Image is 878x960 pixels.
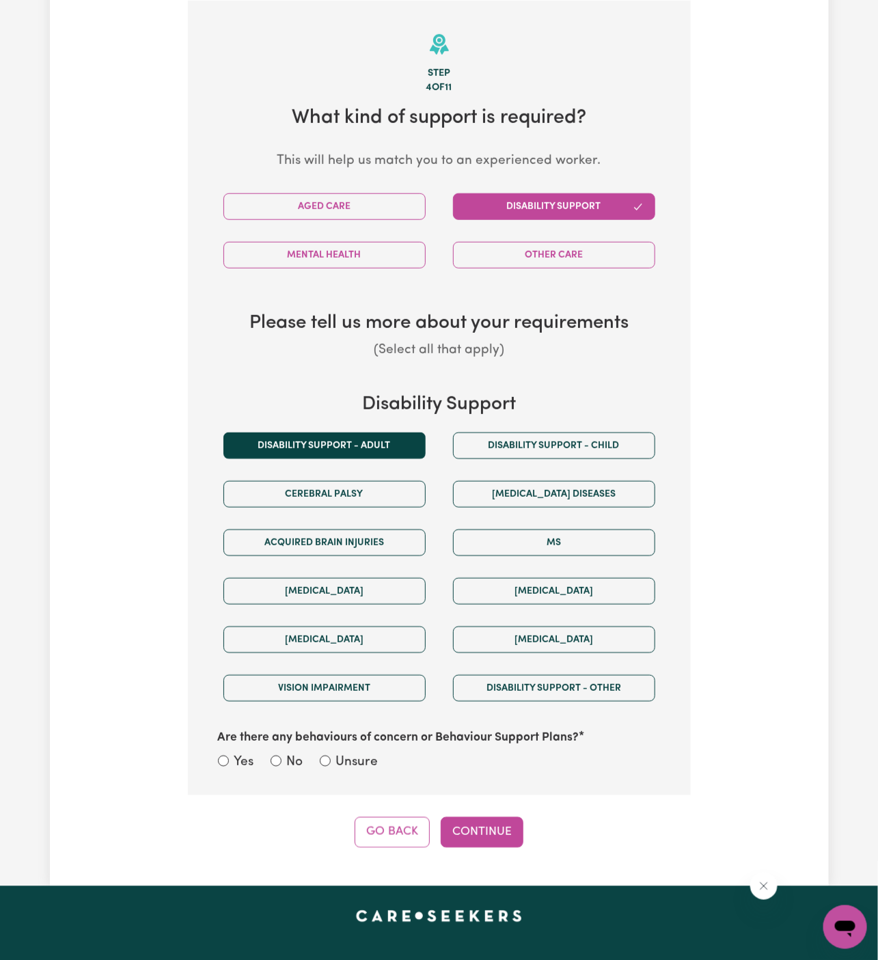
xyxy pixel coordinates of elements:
button: Disability support - Other [453,675,655,702]
p: This will help us match you to an experienced worker. [210,152,669,172]
button: Disability support - Adult [223,433,426,459]
span: Need any help? [8,10,83,20]
label: No [287,753,303,773]
button: Cerebral Palsy [223,481,426,508]
h3: Disability Support [210,394,669,417]
button: Other Care [453,242,655,269]
label: Unsure [336,753,379,773]
button: [MEDICAL_DATA] [223,627,426,653]
button: Continue [441,817,523,847]
h2: What kind of support is required? [210,107,669,131]
button: Aged Care [223,193,426,220]
div: Step [210,66,669,81]
button: [MEDICAL_DATA] [223,578,426,605]
button: [MEDICAL_DATA] [453,627,655,653]
iframe: Close message [750,873,778,900]
a: Careseekers home page [356,911,522,922]
button: Disability Support [453,193,655,220]
h3: Please tell us more about your requirements [210,312,669,335]
button: Disability support - Child [453,433,655,459]
div: 4 of 11 [210,81,669,96]
button: Go Back [355,817,430,847]
button: [MEDICAL_DATA] [453,578,655,605]
label: Are there any behaviours of concern or Behaviour Support Plans? [218,729,579,747]
button: MS [453,530,655,556]
button: Vision impairment [223,675,426,702]
label: Yes [234,753,254,773]
button: [MEDICAL_DATA] Diseases [453,481,655,508]
button: Acquired Brain Injuries [223,530,426,556]
iframe: Button to launch messaging window [823,905,867,949]
button: Mental Health [223,242,426,269]
p: (Select all that apply) [210,341,669,361]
